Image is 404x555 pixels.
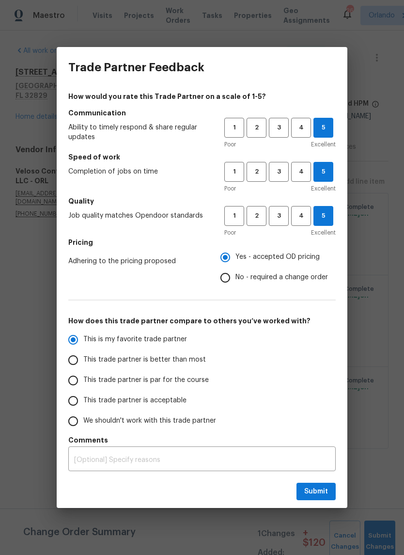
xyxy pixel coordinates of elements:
span: This trade partner is par for the course [83,375,209,385]
div: How does this trade partner compare to others you’ve worked with? [68,330,336,431]
h5: Pricing [68,238,336,247]
span: 4 [292,166,310,177]
span: 4 [292,210,310,222]
button: 3 [269,118,289,138]
span: No - required a change order [235,272,328,283]
span: Excellent [311,228,336,238]
span: 1 [225,122,243,133]
h5: How does this trade partner compare to others you’ve worked with? [68,316,336,326]
span: Ability to timely respond & share regular updates [68,123,209,142]
span: Poor [224,184,236,193]
h5: Comments [68,435,336,445]
h5: Speed of work [68,152,336,162]
span: 3 [270,166,288,177]
span: 5 [314,166,333,177]
button: 3 [269,206,289,226]
span: 1 [225,210,243,222]
button: 4 [291,118,311,138]
button: 5 [313,206,333,226]
div: Pricing [220,247,336,288]
span: We shouldn't work with this trade partner [83,416,216,426]
button: 4 [291,162,311,182]
span: Submit [304,486,328,498]
span: This is my favorite trade partner [83,334,187,345]
button: 4 [291,206,311,226]
span: Adhering to the pricing proposed [68,256,205,266]
h5: Quality [68,196,336,206]
span: This trade partner is acceptable [83,396,186,406]
span: 2 [248,210,265,222]
button: 2 [247,206,266,226]
span: Poor [224,140,236,149]
span: 2 [248,166,265,177]
button: 2 [247,162,266,182]
span: Excellent [311,184,336,193]
span: Poor [224,228,236,238]
h4: How would you rate this Trade Partner on a scale of 1-5? [68,92,336,101]
button: 1 [224,162,244,182]
span: Job quality matches Opendoor standards [68,211,209,221]
span: Completion of jobs on time [68,167,209,176]
button: 5 [313,118,333,138]
button: Submit [296,483,336,501]
button: 1 [224,118,244,138]
span: 3 [270,210,288,222]
span: Excellent [311,140,336,149]
span: 4 [292,122,310,133]
span: 2 [248,122,265,133]
span: 3 [270,122,288,133]
h3: Trade Partner Feedback [68,61,204,74]
button: 5 [313,162,333,182]
span: Yes - accepted OD pricing [235,252,320,262]
span: 5 [314,122,333,133]
span: 1 [225,166,243,177]
span: This trade partner is better than most [83,355,206,365]
button: 3 [269,162,289,182]
button: 2 [247,118,266,138]
button: 1 [224,206,244,226]
span: 5 [314,210,333,222]
h5: Communication [68,108,336,118]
